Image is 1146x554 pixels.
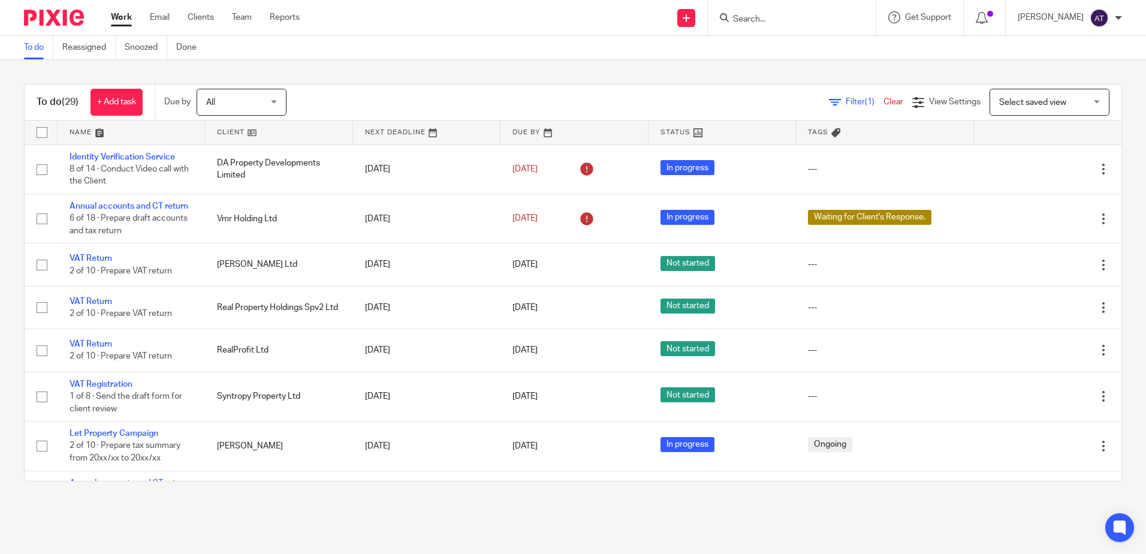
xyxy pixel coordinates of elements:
span: In progress [661,160,714,175]
span: In progress [661,437,714,452]
td: [DATE] [353,372,500,421]
a: Reports [270,11,300,23]
div: --- [808,344,961,356]
a: Annual accounts and CT return [70,479,188,487]
span: 8 of 14 · Conduct Video call with the Client [70,165,189,186]
td: RealProfit Ltd [205,329,352,372]
td: Realtify Limited [205,471,352,520]
span: Waiting for Client's Response. [808,210,931,225]
span: Get Support [905,13,951,22]
span: 1 of 8 · Send the draft form for client review [70,392,182,413]
span: [DATE] [512,215,538,223]
a: Let Property Campaign [70,429,158,438]
td: Vmr Holding Ltd [205,194,352,243]
span: Tags [808,129,828,136]
a: Reassigned [62,36,116,59]
span: (1) [865,98,874,106]
span: 2 of 10 · Prepare VAT return [70,309,172,318]
span: [DATE] [512,261,538,269]
span: Not started [661,387,715,402]
td: [DATE] [353,243,500,286]
td: [DATE] [353,194,500,243]
div: --- [808,390,961,402]
span: Select saved view [999,98,1066,107]
span: [DATE] [512,346,538,354]
p: Due by [164,96,191,108]
div: --- [808,163,961,175]
span: [DATE] [512,165,538,173]
td: Syntropy Property Ltd [205,372,352,421]
div: --- [808,302,961,314]
span: Filter [846,98,883,106]
a: VAT Registration [70,380,132,389]
span: 6 of 18 · Prepare draft accounts and tax return [70,215,188,236]
td: [DATE] [353,144,500,194]
a: + Add task [91,89,143,116]
a: VAT Return [70,297,112,306]
td: [PERSON_NAME] [205,421,352,471]
span: In progress [661,210,714,225]
span: (29) [62,97,79,107]
td: [PERSON_NAME] Ltd [205,243,352,286]
a: Team [232,11,252,23]
td: [DATE] [353,329,500,372]
a: Annual accounts and CT return [70,202,188,210]
a: Clear [883,98,903,106]
img: Pixie [24,10,84,26]
a: Work [111,11,132,23]
span: [DATE] [512,442,538,450]
input: Search [732,14,840,25]
span: 2 of 10 · Prepare VAT return [70,267,172,275]
span: All [206,98,215,107]
a: To do [24,36,53,59]
a: VAT Return [70,254,112,263]
span: Not started [661,256,715,271]
span: Not started [661,299,715,314]
span: Ongoing [808,437,852,452]
span: View Settings [929,98,981,106]
td: [DATE] [353,471,500,520]
a: Done [176,36,206,59]
span: 2 of 10 · Prepare VAT return [70,353,172,361]
div: --- [808,258,961,270]
a: Clients [188,11,214,23]
span: [DATE] [512,303,538,312]
td: [DATE] [353,286,500,329]
p: [PERSON_NAME] [1018,11,1084,23]
h1: To do [37,96,79,109]
td: Real Property Holdings Spv2 Ltd [205,286,352,329]
a: Email [150,11,170,23]
span: Not started [661,341,715,356]
td: [DATE] [353,421,500,471]
a: Snoozed [125,36,167,59]
a: VAT Return [70,340,112,348]
span: [DATE] [512,392,538,401]
span: 2 of 10 · Prepare tax summary from 20xx/xx to 20xx/xx [70,442,180,463]
img: svg%3E [1090,8,1109,28]
td: DA Property Developments Limited [205,144,352,194]
a: Identity Verification Service [70,153,175,161]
